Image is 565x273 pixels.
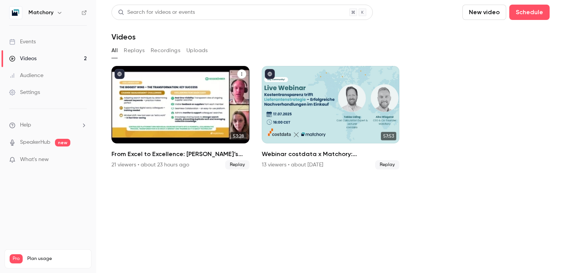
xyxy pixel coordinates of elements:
div: 13 viewers • about [DATE] [262,161,323,169]
div: Events [9,38,36,46]
h1: Videos [111,32,136,41]
div: Search for videos or events [118,8,195,16]
a: 53:28From Excel to Excellence: [PERSON_NAME]’s Sourcing Transformation21 viewers • about 23 hours... [111,66,249,169]
button: Recordings [151,44,180,57]
span: Help [20,121,31,129]
li: Webinar costdata x Matchory: Kostentransparenz trifft Lieferantenstrategie – Erfolgreiche Nachver... [262,66,400,169]
span: Replay [375,160,399,169]
li: help-dropdown-opener [9,121,87,129]
span: 57:53 [381,132,396,140]
ul: Videos [111,66,550,169]
img: Matchory [10,7,22,19]
button: published [265,69,275,79]
button: All [111,44,118,57]
span: Replay [225,160,249,169]
li: From Excel to Excellence: Kesseböhmer’s Sourcing Transformation [111,66,249,169]
h2: Webinar costdata x Matchory: Kostentransparenz trifft Lieferantenstrategie – Erfolgreiche Nachver... [262,150,400,159]
button: Replays [124,44,145,57]
button: Uploads [186,44,208,57]
div: 21 viewers • about 23 hours ago [111,161,189,169]
span: What's new [20,156,49,164]
section: Videos [111,5,550,268]
h2: From Excel to Excellence: [PERSON_NAME]’s Sourcing Transformation [111,150,249,159]
div: Videos [9,55,37,62]
button: published [115,69,125,79]
button: Schedule [509,5,550,20]
button: New video [462,5,506,20]
div: Audience [9,72,43,79]
div: Settings [9,89,40,96]
a: 57:53Webinar costdata x Matchory: Kostentransparenz trifft Lieferantenstrategie – Erfolgreiche Na... [262,66,400,169]
span: Plan usage [27,256,86,262]
h6: Matchory [28,9,53,16]
span: new [55,139,70,146]
span: 53:28 [231,132,246,140]
a: SpeakerHub [20,138,50,146]
span: Pro [10,254,23,263]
